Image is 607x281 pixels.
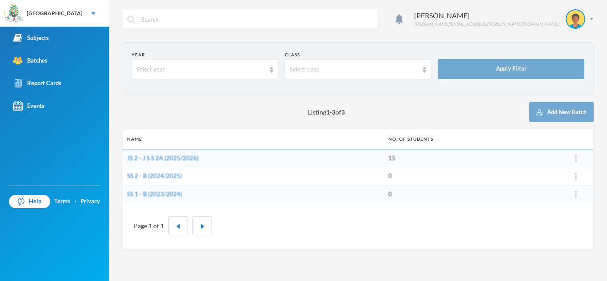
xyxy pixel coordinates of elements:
a: JS 2 - J S S 2A (2025/2026) [127,154,199,162]
b: 3 [332,108,335,116]
a: SS 2 - B (2024/2025) [127,172,182,179]
img: logo [5,5,23,23]
td: 0 [384,167,559,186]
td: 15 [384,149,559,167]
div: Batches [13,56,48,65]
div: Select year [136,65,265,74]
div: Events [13,101,44,111]
span: Listing - of [308,107,345,117]
div: [PERSON_NAME] [414,10,559,21]
div: Report Cards [13,79,61,88]
a: Privacy [80,197,100,206]
a: SS 1 - B (2023/2024) [127,190,182,198]
th: Name [123,129,384,149]
button: Add New Batch [529,102,594,122]
img: ... [575,191,577,198]
div: [GEOGRAPHIC_DATA] [27,9,83,17]
img: STUDENT [567,10,584,28]
div: [PERSON_NAME][EMAIL_ADDRESS][PERSON_NAME][DOMAIN_NAME] [414,21,559,28]
a: Terms [54,197,70,206]
button: Apply Filter [438,59,584,79]
th: No. of students [384,129,559,149]
div: Year [132,51,278,58]
div: · [75,197,76,206]
img: ... [575,155,577,162]
a: Help [9,195,50,208]
div: Class [285,51,431,58]
div: Page 1 of 1 [134,221,164,230]
div: Subjects [13,33,49,43]
div: Select class [290,65,419,74]
b: 3 [341,108,345,116]
b: 1 [326,108,330,116]
input: Search [140,9,373,29]
img: ... [575,173,577,180]
td: 0 [384,185,559,203]
img: search [127,16,135,24]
